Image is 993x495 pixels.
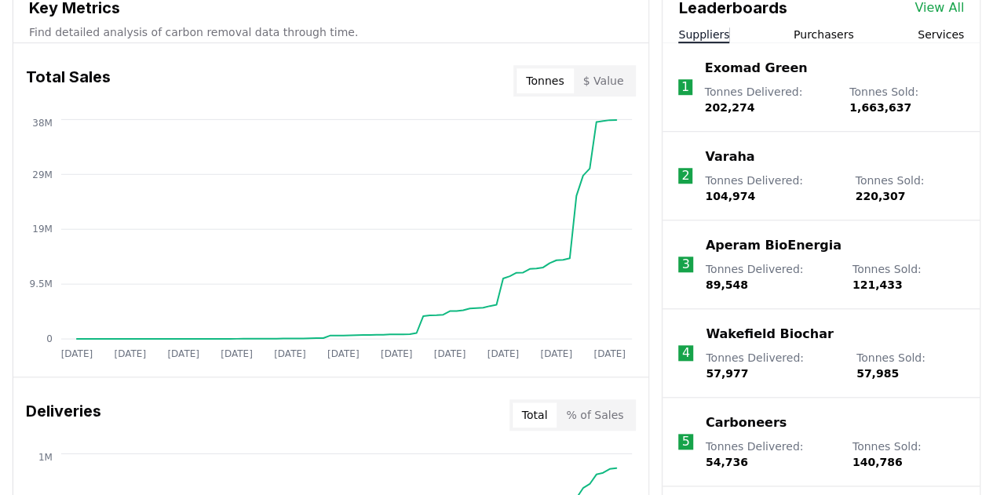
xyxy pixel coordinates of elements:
[681,432,689,451] p: 5
[682,344,690,362] p: 4
[32,169,53,180] tspan: 29M
[705,190,755,202] span: 104,974
[115,348,147,359] tspan: [DATE]
[705,101,755,114] span: 202,274
[487,348,520,359] tspan: [DATE]
[706,261,837,293] p: Tonnes Delivered :
[274,348,306,359] tspan: [DATE]
[167,348,199,359] tspan: [DATE]
[706,367,748,380] span: 57,977
[855,173,964,204] p: Tonnes Sold :
[705,147,754,166] a: Varaha
[852,278,903,291] span: 121,433
[678,27,729,42] button: Suppliers
[38,451,53,462] tspan: 1M
[594,348,626,359] tspan: [DATE]
[32,224,53,235] tspan: 19M
[26,399,101,431] h3: Deliveries
[849,84,964,115] p: Tonnes Sold :
[706,325,833,344] a: Wakefield Biochar
[517,68,573,93] button: Tonnes
[32,117,53,128] tspan: 38M
[706,439,837,470] p: Tonnes Delivered :
[852,456,903,468] span: 140,786
[852,261,964,293] p: Tonnes Sold :
[26,65,111,96] h3: Total Sales
[30,278,53,289] tspan: 9.5M
[706,456,748,468] span: 54,736
[557,402,633,428] button: % of Sales
[706,413,787,432] a: Carboneers
[574,68,633,93] button: $ Value
[852,439,964,470] p: Tonnes Sold :
[849,101,911,114] span: 1,663,637
[29,24,633,40] p: Find detailed analysis of carbon removal data through time.
[381,348,413,359] tspan: [DATE]
[856,367,899,380] span: 57,985
[513,402,557,428] button: Total
[541,348,573,359] tspan: [DATE]
[681,255,689,274] p: 3
[681,166,689,185] p: 2
[61,348,93,359] tspan: [DATE]
[918,27,964,42] button: Services
[855,190,905,202] span: 220,307
[856,350,964,381] p: Tonnes Sold :
[705,173,839,204] p: Tonnes Delivered :
[46,333,53,344] tspan: 0
[681,78,689,96] p: 1
[706,278,748,291] span: 89,548
[221,348,253,359] tspan: [DATE]
[706,236,841,255] a: Aperam BioEnergia
[706,350,841,381] p: Tonnes Delivered :
[434,348,466,359] tspan: [DATE]
[705,84,834,115] p: Tonnes Delivered :
[327,348,360,359] tspan: [DATE]
[705,59,808,78] a: Exomad Green
[794,27,854,42] button: Purchasers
